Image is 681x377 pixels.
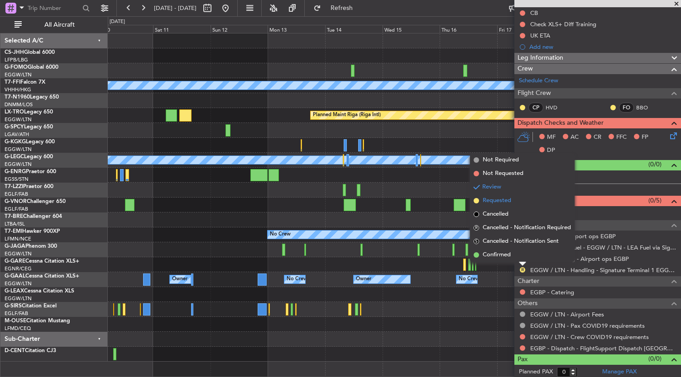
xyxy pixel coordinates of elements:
[5,124,24,130] span: G-SPCY
[5,184,23,189] span: T7-LZZI
[5,161,32,168] a: EGGW/LTN
[648,354,662,363] span: (0/0)
[5,86,31,93] a: VHHH/HKG
[518,53,563,63] span: Leg Information
[313,108,381,122] div: Planned Maint Riga (Riga Intl)
[5,244,25,249] span: G-JAGA
[530,333,649,341] a: EGGW / LTN - Crew COVID19 requirements
[5,295,32,302] a: EGGW/LTN
[5,154,53,160] a: G-LEGCLegacy 600
[528,103,543,113] div: CP
[5,176,29,183] a: EGSS/STN
[571,133,579,142] span: AC
[530,244,676,251] a: EGGW / LTN - Fuel - EGGW / LTN - LEA Fuel via Signature in EGGW
[5,94,30,100] span: T7-N1960
[5,65,58,70] a: G-FOMOGlobal 6000
[5,206,28,212] a: EGLF/FAB
[5,265,32,272] a: EGNR/CEG
[5,244,57,249] a: G-JAGAPhenom 300
[5,109,24,115] span: LX-TRO
[530,288,574,296] a: EGBP - Catering
[483,156,519,165] span: Not Required
[474,239,479,244] span: S
[96,25,153,33] div: Fri 10
[519,76,558,85] a: Schedule Crew
[5,229,22,234] span: T7-EMI
[518,88,551,99] span: Flight Crew
[356,273,371,286] div: Owner
[5,288,24,294] span: G-LEAX
[5,348,56,353] a: D-CENTCitation CJ3
[482,183,501,192] span: Review
[519,368,553,377] label: Planned PAX
[5,184,53,189] a: T7-LZZIPraetor 600
[5,259,79,264] a: G-GARECessna Citation XLS+
[5,101,33,108] a: DNMM/LOS
[483,196,511,205] span: Requested
[547,146,555,155] span: DP
[5,139,55,145] a: G-KGKGLegacy 600
[24,22,96,28] span: All Aircraft
[636,104,657,112] a: BBO
[154,4,197,12] span: [DATE] - [DATE]
[325,25,383,33] div: Tue 14
[211,25,268,33] div: Sun 12
[483,210,508,219] span: Cancelled
[5,273,79,279] a: G-GAALCessna Citation XLS+
[5,131,29,138] a: LGAV/ATH
[5,288,74,294] a: G-LEAXCessna Citation XLS
[10,18,98,32] button: All Aircraft
[530,311,604,318] a: EGGW / LTN - Airport Fees
[594,133,601,142] span: CR
[5,109,53,115] a: LX-TROLegacy 650
[5,250,32,257] a: EGGW/LTN
[530,344,676,352] a: EGBP - Dispatch - FlightSupport Dispatch [GEOGRAPHIC_DATA]
[5,259,25,264] span: G-GARE
[5,199,66,204] a: G-VNORChallenger 650
[518,276,539,287] span: Charter
[5,214,62,219] a: T7-BREChallenger 604
[474,225,479,231] span: R
[5,169,26,174] span: G-ENRG
[5,146,32,153] a: EGGW/LTN
[440,25,497,33] div: Thu 16
[5,65,28,70] span: G-FOMO
[520,267,525,273] button: R
[309,1,364,15] button: Refresh
[5,318,70,324] a: M-OUSECitation Mustang
[110,18,125,26] div: [DATE]
[530,322,645,330] a: EGGW / LTN - Pax COVID19 requirements
[648,196,662,205] span: (0/5)
[518,298,537,309] span: Others
[483,250,511,259] span: Confirmed
[5,80,45,85] a: T7-FFIFalcon 7X
[642,133,648,142] span: FP
[459,273,480,286] div: No Crew
[5,57,28,63] a: LFPB/LBG
[5,221,25,227] a: LTBA/ISL
[5,199,27,204] span: G-VNOR
[547,133,556,142] span: MF
[518,64,533,74] span: Crew
[153,25,211,33] div: Sat 11
[5,229,60,234] a: T7-EMIHawker 900XP
[5,310,28,317] a: EGLF/FAB
[530,32,550,39] div: UK ETA
[546,104,566,112] a: HVD
[483,169,523,178] span: Not Requested
[648,160,662,169] span: (0/0)
[530,20,596,28] div: Check XLS+ Diff Training
[5,214,23,219] span: T7-BRE
[619,103,634,113] div: FO
[5,280,32,287] a: EGGW/LTN
[5,348,25,353] span: D-CENT
[383,25,440,33] div: Wed 15
[518,118,604,128] span: Dispatch Checks and Weather
[5,80,20,85] span: T7-FFI
[5,50,24,55] span: CS-JHH
[5,124,53,130] a: G-SPCYLegacy 650
[5,325,31,332] a: LFMD/CEQ
[5,94,59,100] a: T7-N1960Legacy 650
[530,266,676,274] a: EGGW / LTN - Handling - Signature Terminal 1 EGGW / LTN
[602,368,637,377] a: Manage PAX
